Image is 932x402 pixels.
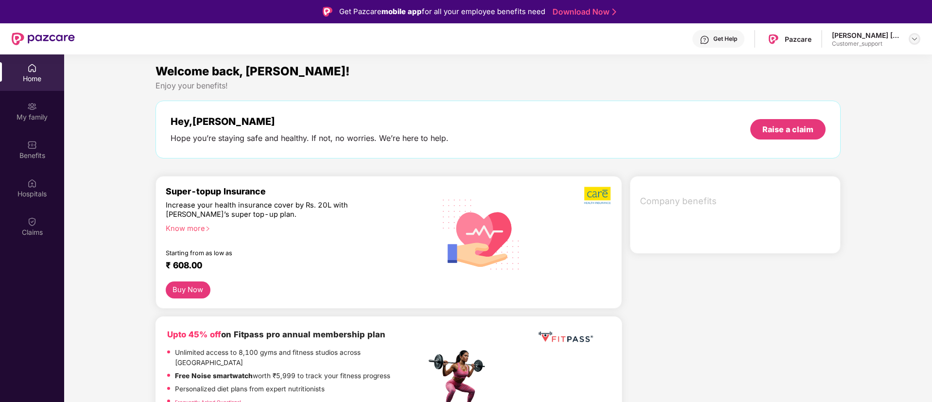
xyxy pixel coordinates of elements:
[640,194,833,208] span: Company benefits
[634,189,841,214] div: Company benefits
[27,140,37,150] img: svg+xml;base64,PHN2ZyBpZD0iQmVuZWZpdHMiIHhtbG5zPSJodHRwOi8vd3d3LnczLm9yZy8yMDAwL3N2ZyIgd2lkdGg9Ij...
[911,35,918,43] img: svg+xml;base64,PHN2ZyBpZD0iRHJvcGRvd24tMzJ4MzIiIHhtbG5zPSJodHRwOi8vd3d3LnczLm9yZy8yMDAwL3N2ZyIgd2...
[552,7,613,17] a: Download Now
[166,260,416,272] div: ₹ 608.00
[166,224,420,231] div: Know more
[27,102,37,111] img: svg+xml;base64,PHN2ZyB3aWR0aD0iMjAiIGhlaWdodD0iMjAiIHZpZXdCb3g9IjAgMCAyMCAyMCIgZmlsbD0ibm9uZSIgeG...
[155,64,350,78] span: Welcome back, [PERSON_NAME]!
[584,186,612,205] img: b5dec4f62d2307b9de63beb79f102df3.png
[766,32,780,46] img: Pazcare_Logo.png
[832,31,900,40] div: [PERSON_NAME] [PERSON_NAME] Bandikeri
[175,384,325,395] p: Personalized diet plans from expert nutritionists
[713,35,737,43] div: Get Help
[700,35,709,45] img: svg+xml;base64,PHN2ZyBpZD0iSGVscC0zMngzMiIgeG1sbnM9Imh0dHA6Ly93d3cudzMub3JnLzIwMDAvc3ZnIiB3aWR0aD...
[166,201,384,220] div: Increase your health insurance cover by Rs. 20L with [PERSON_NAME]’s super top-up plan.
[175,348,426,368] p: Unlimited access to 8,100 gyms and fitness studios across [GEOGRAPHIC_DATA]
[27,63,37,73] img: svg+xml;base64,PHN2ZyBpZD0iSG9tZSIgeG1sbnM9Imh0dHA6Ly93d3cudzMub3JnLzIwMDAvc3ZnIiB3aWR0aD0iMjAiIG...
[166,281,210,298] button: Buy Now
[785,35,811,44] div: Pazcare
[167,330,385,339] b: on Fitpass pro annual membership plan
[27,217,37,227] img: svg+xml;base64,PHN2ZyBpZD0iQ2xhaW0iIHhtbG5zPSJodHRwOi8vd3d3LnczLm9yZy8yMDAwL3N2ZyIgd2lkdGg9IjIwIi...
[175,372,253,380] strong: Free Noise smartwatch
[612,7,616,17] img: Stroke
[323,7,332,17] img: Logo
[27,178,37,188] img: svg+xml;base64,PHN2ZyBpZD0iSG9zcGl0YWxzIiB4bWxucz0iaHR0cDovL3d3dy53My5vcmcvMjAwMC9zdmciIHdpZHRoPS...
[205,226,210,231] span: right
[762,124,813,135] div: Raise a claim
[381,7,422,16] strong: mobile app
[171,116,449,127] div: Hey, [PERSON_NAME]
[167,330,221,339] b: Upto 45% off
[166,186,426,196] div: Super-topup Insurance
[339,6,545,17] div: Get Pazcare for all your employee benefits need
[166,249,385,256] div: Starting from as low as
[155,81,841,91] div: Enjoy your benefits!
[175,371,390,382] p: worth ₹5,999 to track your fitness progress
[12,33,75,45] img: New Pazcare Logo
[832,40,900,48] div: Customer_support
[435,187,528,281] img: svg+xml;base64,PHN2ZyB4bWxucz0iaHR0cDovL3d3dy53My5vcmcvMjAwMC9zdmciIHhtbG5zOnhsaW5rPSJodHRwOi8vd3...
[171,133,449,143] div: Hope you’re staying safe and healthy. If not, no worries. We’re here to help.
[536,328,595,346] img: fppp.png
